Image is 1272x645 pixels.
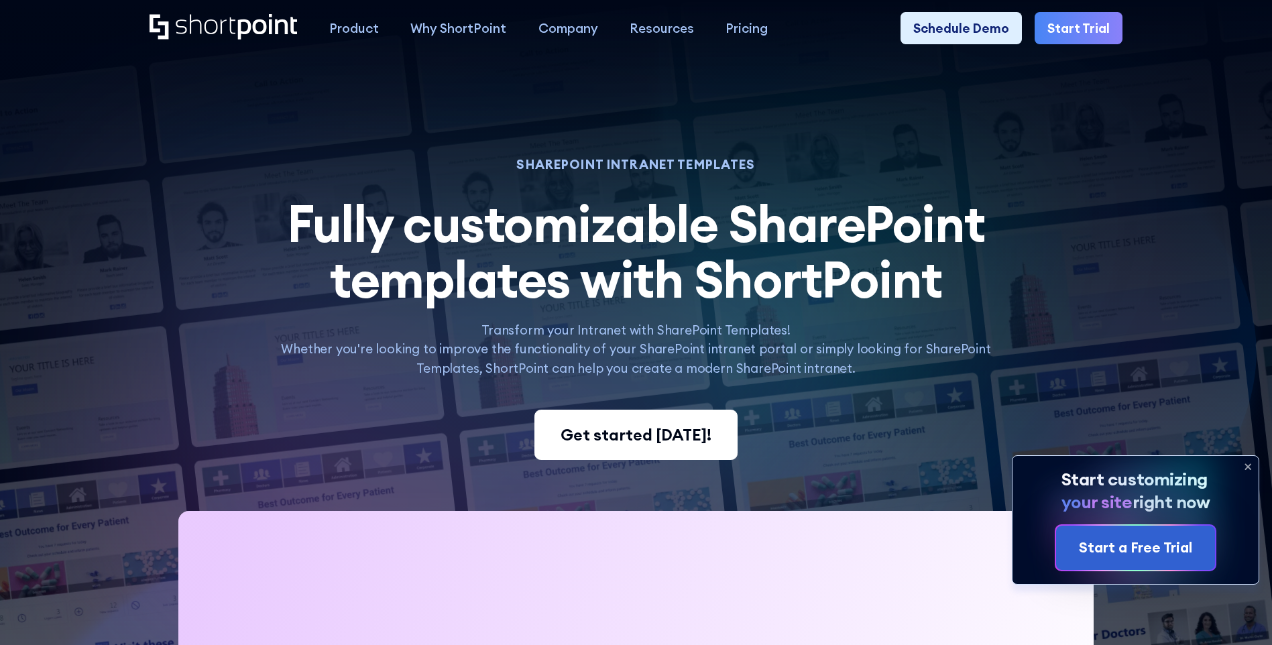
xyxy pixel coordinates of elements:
[264,159,1008,170] h1: SHAREPOINT INTRANET TEMPLATES
[329,19,379,38] div: Product
[287,191,984,311] span: Fully customizable SharePoint templates with ShortPoint
[395,12,522,44] a: Why ShortPoint
[534,410,738,461] a: Get started [DATE]!
[313,12,394,44] a: Product
[710,12,784,44] a: Pricing
[1079,537,1192,559] div: Start a Free Trial
[726,19,768,38] div: Pricing
[1056,526,1215,570] a: Start a Free Trial
[538,19,598,38] div: Company
[410,19,506,38] div: Why ShortPoint
[150,14,298,42] a: Home
[614,12,709,44] a: Resources
[561,423,711,447] div: Get started [DATE]!
[264,320,1008,377] p: Transform your Intranet with SharePoint Templates! Whether you're looking to improve the function...
[901,12,1022,44] a: Schedule Demo
[630,19,694,38] div: Resources
[522,12,614,44] a: Company
[1035,12,1122,44] a: Start Trial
